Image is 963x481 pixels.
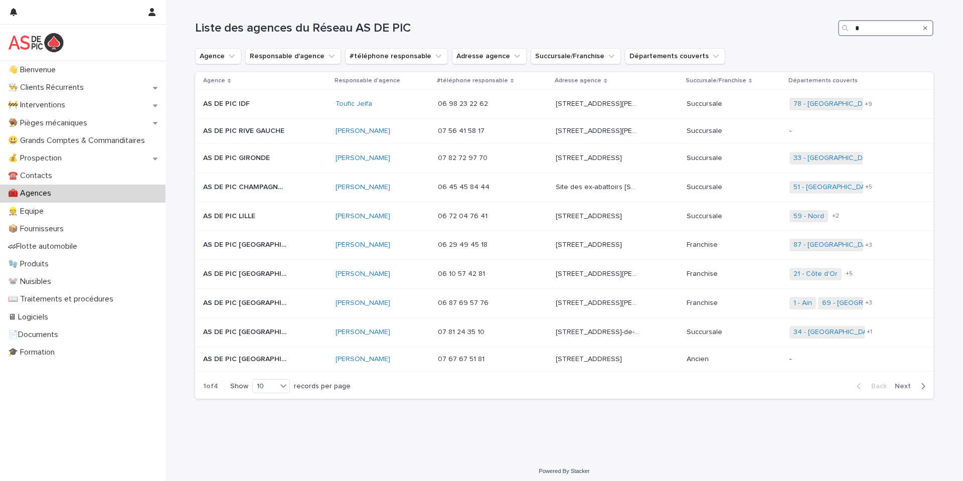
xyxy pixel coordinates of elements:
p: 07 82 72 97 70 [438,152,490,163]
p: Lot 10 – 388 avenue Charles de Gaulle 69200 VENISSIEUX [556,297,641,307]
tr: AS DE PIC LILLEAS DE PIC LILLE [PERSON_NAME] 06 72 04 76 4106 72 04 76 41 [STREET_ADDRESS][STREET... [195,202,933,231]
a: [PERSON_NAME] [336,270,390,278]
tr: AS DE PIC RIVE GAUCHEAS DE PIC RIVE GAUCHE [PERSON_NAME] 07 56 41 58 1707 56 41 58 17 [STREET_ADD... [195,119,933,144]
p: 🧰 Agences [4,189,59,198]
tr: AS DE PIC CHAMPAGNE BOURGOGNEAS DE PIC CHAMPAGNE BOURGOGNE [PERSON_NAME] 06 45 45 84 4406 45 45 8... [195,173,933,202]
tr: AS DE PIC [GEOGRAPHIC_DATA]AS DE PIC [GEOGRAPHIC_DATA] [PERSON_NAME] 07 81 24 35 1007 81 24 35 10... [195,317,933,347]
p: Show [230,382,248,391]
p: Succursale [687,181,724,192]
button: Succursale/Franchise [531,48,621,64]
tr: AS DE PIC [GEOGRAPHIC_DATA]AS DE PIC [GEOGRAPHIC_DATA] [PERSON_NAME] 07 67 67 51 8107 67 67 51 81... [195,347,933,372]
a: 34 - [GEOGRAPHIC_DATA] [793,328,877,337]
p: AS DE PIC IDF [203,98,252,108]
span: + 9 [865,101,872,107]
span: Back [865,383,887,390]
p: 267 chemin de la grande Draille 34400 Saint-Nazaire-de-Pézan [556,326,641,337]
button: Back [849,382,891,391]
p: 🖥 Logiciels [4,312,56,322]
a: [PERSON_NAME] [336,328,390,337]
p: Ancien [687,353,711,364]
a: 51 - [GEOGRAPHIC_DATA] [793,183,875,192]
p: Site des ex-abattoirs 30 rue des Guinandes 89700 Tonnerre [556,181,641,192]
p: Franchise [687,297,720,307]
p: - [789,127,873,135]
span: + 2 [832,213,839,219]
p: 🪤 Pièges mécaniques [4,118,95,128]
span: + 1 [867,329,872,335]
button: Next [891,382,933,391]
p: 07 81 24 35 10 [438,326,487,337]
p: 📦 Fournisseurs [4,224,72,234]
p: Succursale [687,152,724,163]
p: 52 rue Charles Michels 93200 Saint-Denis [556,125,641,135]
p: 15 rue du Professeur Louis Neel 21600 Longvic [556,268,641,278]
a: [PERSON_NAME] [336,355,390,364]
a: 1 - Ain [793,299,812,307]
tr: AS DE PIC IDFAS DE PIC IDF Toufic Jelfa 06 98 23 22 6206 98 23 22 62 [STREET_ADDRESS][PERSON_NAME... [195,90,933,119]
p: 140 route des jardins 13630 Eyragues [556,353,624,364]
p: 🐭 Nuisibles [4,277,59,286]
p: 👷 Equipe [4,207,52,216]
p: 👨‍🍳 Clients Récurrents [4,83,92,92]
p: AS DE PIC CHAMPAGNE BOURGOGNE [203,181,289,192]
img: yKcqic14S0S6KrLdrqO6 [8,33,64,53]
span: + 5 [865,184,872,190]
span: + 5 [846,271,853,277]
tr: AS DE PIC [GEOGRAPHIC_DATA]AS DE PIC [GEOGRAPHIC_DATA] [PERSON_NAME] 06 87 69 57 7606 87 69 57 76... [195,288,933,317]
p: 06 87 69 57 76 [438,297,491,307]
p: #téléphone responsable [437,75,508,86]
p: Succursale [687,98,724,108]
a: 33 - [GEOGRAPHIC_DATA] [793,154,877,163]
p: 📖 Traitements et procédures [4,294,121,304]
a: [PERSON_NAME] [336,127,390,135]
button: Responsable d'agence [245,48,341,64]
p: Succursale/Franchise [686,75,746,86]
p: Agence [203,75,225,86]
p: AS DE PIC [GEOGRAPHIC_DATA] [203,297,289,307]
p: 1 rue du stade 87380 Château-Chervix [556,239,624,249]
span: + 3 [865,242,872,248]
a: 87 - [GEOGRAPHIC_DATA] [793,241,877,249]
p: 🎓 Formation [4,348,63,357]
a: [PERSON_NAME] [336,183,390,192]
p: 🚧 Interventions [4,100,73,110]
p: AS DE PIC RIVE GAUCHE [203,125,286,135]
a: Toufic Jelfa [336,100,372,108]
tr: AS DE PIC [GEOGRAPHIC_DATA]AS DE PIC [GEOGRAPHIC_DATA] [PERSON_NAME] 06 10 57 42 8106 10 57 42 81... [195,260,933,289]
button: Adresse agence [452,48,527,64]
p: ☎️ Contacts [4,171,60,181]
p: 💰 Prospection [4,153,70,163]
p: Succursale [687,210,724,221]
p: AS DE PIC LILLE [203,210,257,221]
p: Adresse agence [555,75,601,86]
p: 📄Documents [4,330,66,340]
a: [PERSON_NAME] [336,299,390,307]
a: 78 - [GEOGRAPHIC_DATA] [793,100,877,108]
a: 21 - Côte d'Or [793,270,838,278]
h1: Liste des agences du Réseau AS DE PIC [195,21,834,36]
p: AS DE PIC [GEOGRAPHIC_DATA] [203,239,289,249]
button: Départements couverts [625,48,725,64]
p: Franchise [687,239,720,249]
a: [PERSON_NAME] [336,212,390,221]
p: Départements couverts [788,75,858,86]
a: [PERSON_NAME] [336,154,390,163]
p: 👋 Bienvenue [4,65,64,75]
p: Succursale [687,326,724,337]
a: [PERSON_NAME] [336,241,390,249]
a: 59 - Nord [793,212,824,221]
p: Responsable d'agence [335,75,400,86]
span: Next [895,383,917,390]
p: 1 of 4 [195,374,226,399]
p: 06 10 57 42 81 [438,268,487,278]
p: 52 rue Charles Michels 93200 Saint-Denis [556,98,641,108]
button: #téléphone responsable [345,48,448,64]
p: 06 45 45 84 44 [438,181,492,192]
p: 🏎Flotte automobile [4,242,85,251]
p: AS DE PIC [GEOGRAPHIC_DATA] [203,353,289,364]
p: 07 56 41 58 17 [438,125,487,135]
p: 07 67 67 51 81 [438,353,487,364]
p: AS DE PIC GIRONDE [203,152,272,163]
p: AS DE PIC [GEOGRAPHIC_DATA] [203,268,289,278]
div: Search [838,20,933,36]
